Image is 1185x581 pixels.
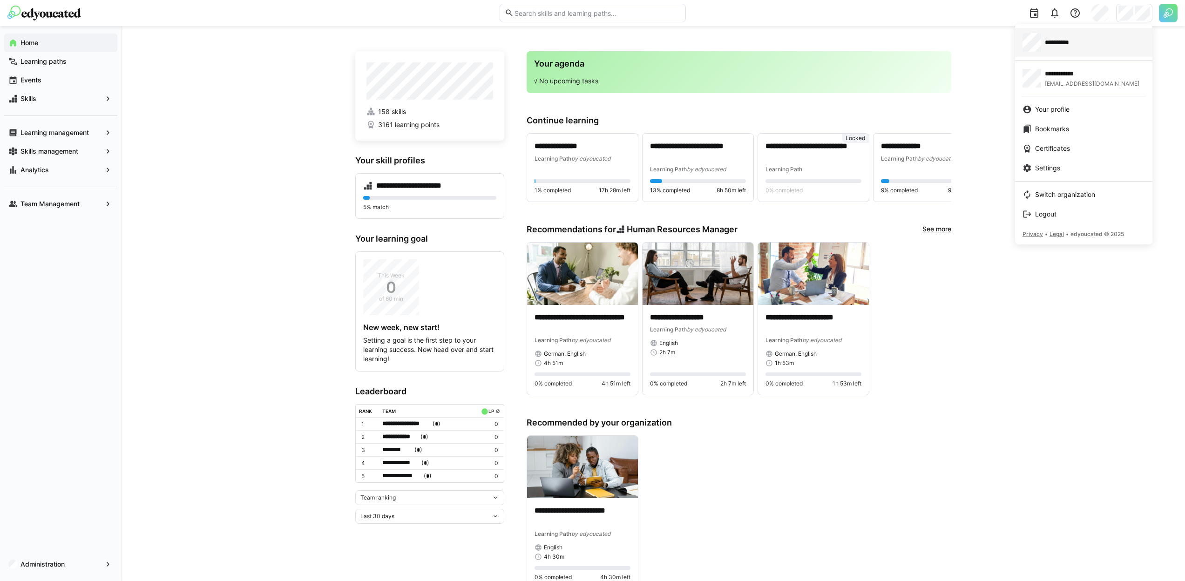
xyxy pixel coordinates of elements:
[1035,124,1069,134] span: Bookmarks
[1050,230,1064,237] span: Legal
[1022,230,1043,237] span: Privacy
[1066,230,1069,237] span: •
[1035,209,1056,219] span: Logout
[1035,144,1070,153] span: Certificates
[1045,80,1139,88] span: [EMAIL_ADDRESS][DOMAIN_NAME]
[1070,230,1124,237] span: edyoucated © 2025
[1035,190,1095,199] span: Switch organization
[1045,230,1048,237] span: •
[1035,163,1060,173] span: Settings
[1035,105,1070,114] span: Your profile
